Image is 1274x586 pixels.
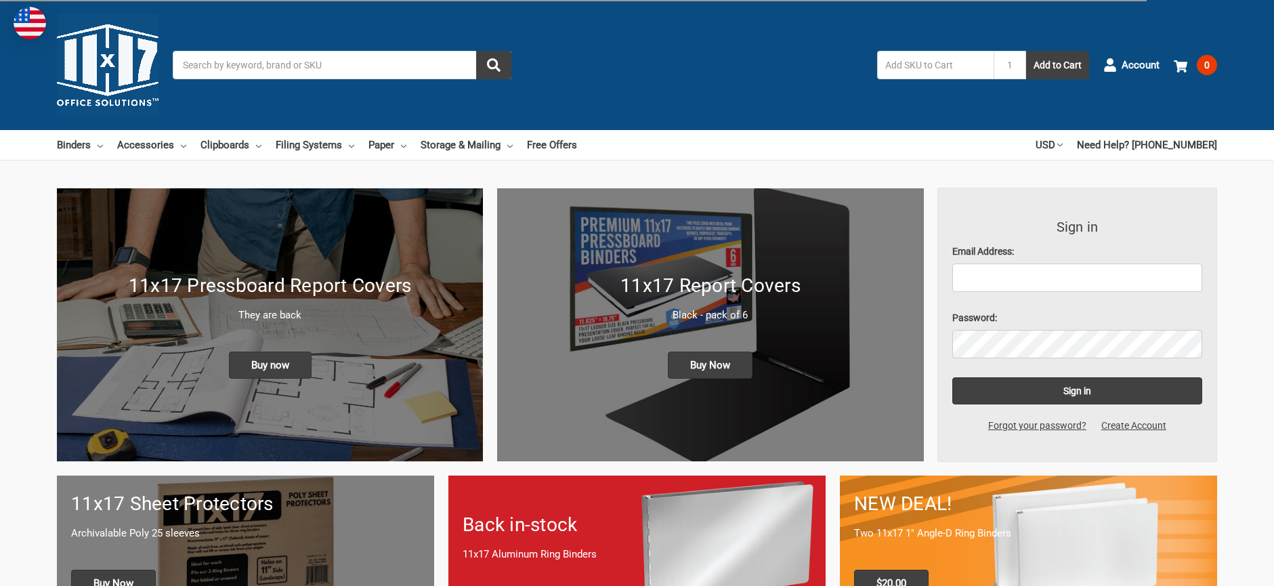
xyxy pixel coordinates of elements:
h1: 11x17 Report Covers [511,272,909,300]
p: Archivalable Poly 25 sleeves [71,526,420,541]
a: Free Offers [527,130,577,160]
a: Create Account [1094,419,1174,433]
a: New 11x17 Pressboard Binders 11x17 Pressboard Report Covers They are back Buy now [57,188,483,461]
label: Password: [952,311,1203,325]
img: New 11x17 Pressboard Binders [57,188,483,461]
a: Filing Systems [276,130,354,160]
h1: NEW DEAL! [854,490,1203,518]
a: Paper [368,130,406,160]
a: USD [1036,130,1063,160]
span: Account [1122,58,1160,73]
a: 11x17 Report Covers 11x17 Report Covers Black - pack of 6 Buy Now [497,188,923,461]
h1: Back in-stock [463,511,811,539]
h1: 11x17 Sheet Protectors [71,490,420,518]
span: Buy now [229,352,312,379]
a: Binders [57,130,103,160]
a: Storage & Mailing [421,130,513,160]
input: Search by keyword, brand or SKU [173,51,511,79]
a: Account [1103,47,1160,83]
img: 11x17.com [57,14,158,116]
p: They are back [71,308,469,323]
span: 0 [1197,55,1217,75]
input: Sign in [952,377,1203,404]
p: 11x17 Aluminum Ring Binders [463,547,811,562]
input: Add SKU to Cart [877,51,994,79]
a: Forgot your password? [981,419,1094,433]
a: Need Help? [PHONE_NUMBER] [1077,130,1217,160]
a: Clipboards [200,130,261,160]
button: Add to Cart [1026,51,1089,79]
p: Black - pack of 6 [511,308,909,323]
span: Buy Now [668,352,752,379]
h1: 11x17 Pressboard Report Covers [71,272,469,300]
img: duty and tax information for United States [14,7,46,39]
h3: Sign in [952,217,1203,237]
img: 11x17 Report Covers [497,188,923,461]
p: Two 11x17 1" Angle-D Ring Binders [854,526,1203,541]
a: Accessories [117,130,186,160]
label: Email Address: [952,245,1203,259]
a: 0 [1174,47,1217,83]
